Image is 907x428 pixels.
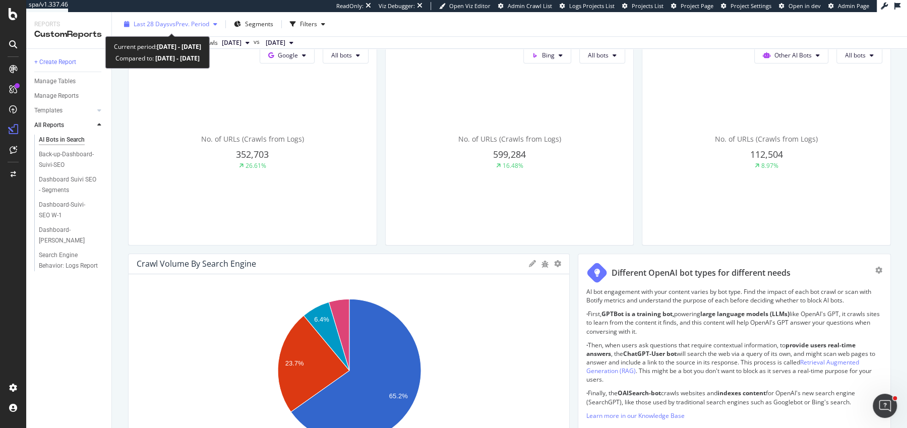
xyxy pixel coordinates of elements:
[254,37,262,46] span: vs
[779,2,821,10] a: Open in dev
[542,51,555,59] span: Bing
[39,250,104,271] a: Search Engine Behavior: Logs Report
[236,148,269,160] span: 352,703
[39,200,96,221] div: Dashboard-Suivi-SEO W-1
[642,19,891,246] div: Unique URLs Crawled from Other AI BotsOther AI BotsAll botsNo. of URLs (Crawls from Logs)112,5048...
[323,47,369,64] button: All bots
[379,2,415,10] div: Viz Debugger:
[632,2,663,10] span: Projects List
[579,47,625,64] button: All bots
[260,47,315,64] button: Google
[39,149,104,170] a: Back-up-Dashboard-Suivi-SEO
[671,2,713,10] a: Project Page
[39,250,98,271] div: Search Engine Behavior: Logs Report
[721,2,771,10] a: Project Settings
[34,120,94,131] a: All Reports
[39,149,97,170] div: Back-up-Dashboard-Suivi-SEO
[39,135,85,145] div: AI Bots in Search
[39,174,104,196] a: Dashboard Suivi SEO - Segments
[266,38,285,47] span: 2025 Aug. 31st
[230,16,277,32] button: Segments
[873,394,897,418] iframe: Intercom live chat
[502,161,523,170] div: 16.48%
[218,37,254,49] button: [DATE]
[39,135,104,145] a: AI Bots in Search
[128,19,377,246] div: Unique URLs Crawled from GoogleGoogleAll botsNo. of URLs (Crawls from Logs)352,70326.61%
[761,161,778,170] div: 8.97%
[336,2,364,10] div: ReadOnly:
[331,51,352,59] span: All bots
[586,341,882,384] p: Then, when users ask questions that require contextual information, to , the will search the web ...
[300,20,317,28] div: Filters
[34,105,94,116] a: Templates
[541,261,549,268] div: bug
[750,148,783,160] span: 112,504
[493,148,526,160] span: 599,284
[154,54,200,63] b: [DATE] - [DATE]
[137,259,256,269] div: Crawl Volume By Search Engine
[169,20,209,28] span: vs Prev. Period
[828,2,869,10] a: Admin Page
[586,341,588,349] strong: ·
[449,2,491,10] span: Open Viz Editor
[34,29,103,40] div: CustomReports
[586,358,859,375] a: Retrieval Augmented Generation (RAG)
[245,20,273,28] span: Segments
[731,2,771,10] span: Project Settings
[34,76,76,87] div: Manage Tables
[498,2,552,10] a: Admin Crawl List
[157,42,201,51] b: [DATE] - [DATE]
[314,316,329,323] text: 6.4%
[754,47,828,64] button: Other AI Bots
[385,19,634,246] div: Unique URLs Crawled from BingBingAll botsNo. of URLs (Crawls from Logs)599,28416.48%
[286,16,329,32] button: Filters
[586,310,882,335] p: First, powering like OpenAI's GPT, it crawls sites to learn from the content it finds, and this c...
[115,52,200,64] div: Compared to:
[278,51,298,59] span: Google
[39,225,104,246] a: Dashboard-[PERSON_NAME]
[285,359,304,367] text: 23.7%
[34,120,64,131] div: All Reports
[586,310,588,318] strong: ·
[586,389,588,397] strong: ·
[622,2,663,10] a: Projects List
[789,2,821,10] span: Open in dev
[34,57,104,68] a: + Create Report
[586,411,685,420] a: Learn more in our Knowledge Base
[34,57,76,68] div: + Create Report
[458,134,561,144] span: No. of URLs (Crawls from Logs)
[114,41,201,52] div: Current period:
[717,389,766,397] strong: indexes content
[34,20,103,29] div: Reports
[134,20,169,28] span: Last 28 Days
[39,225,97,246] div: Dashboard-Suivi-SEO YoY
[246,161,266,170] div: 26.61%
[508,2,552,10] span: Admin Crawl List
[774,51,812,59] span: Other AI Bots
[569,2,615,10] span: Logs Projects List
[612,267,791,279] div: Different OpenAI bot types for different needs
[262,37,297,49] button: [DATE]
[586,389,882,406] p: Finally, the crawls websites and for OpenAI's new search engine (SearchGPT), like those used by t...
[120,16,221,32] button: Last 28 DaysvsPrev. Period
[623,349,677,358] strong: ChatGPT-User bot
[601,310,674,318] strong: GPTBot is a training bot,
[836,47,882,64] button: All bots
[588,51,609,59] span: All bots
[34,91,79,101] div: Manage Reports
[39,174,98,196] div: Dashboard Suivi SEO - Segments
[681,2,713,10] span: Project Page
[222,38,241,47] span: 2025 Sep. 28th
[34,91,104,101] a: Manage Reports
[439,2,491,10] a: Open Viz Editor
[560,2,615,10] a: Logs Projects List
[39,200,104,221] a: Dashboard-Suivi-SEO W-1
[34,105,63,116] div: Templates
[586,287,882,304] p: AI bot engagement with your content varies by bot type. Find the impact of each bot crawl or scan...
[838,2,869,10] span: Admin Page
[586,341,856,358] strong: provide users real-time answers
[201,134,304,144] span: No. of URLs (Crawls from Logs)
[389,392,408,400] text: 65.2%
[618,389,661,397] strong: OAISearch-bot
[845,51,866,59] span: All bots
